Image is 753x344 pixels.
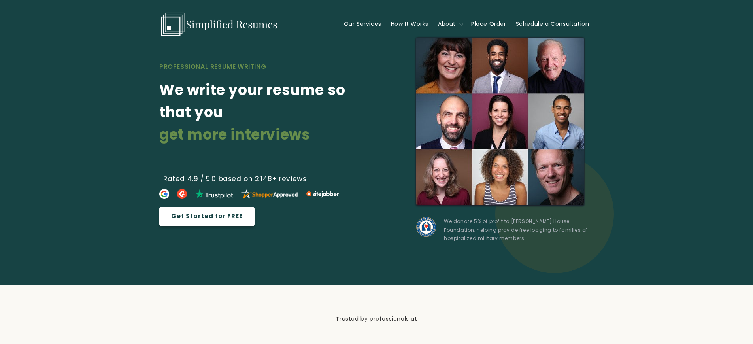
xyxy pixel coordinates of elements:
h2: PROFESSIONAL RESUME WRITING [159,63,357,71]
a: Schedule a Consultation [511,15,594,32]
strong: get more interviews [159,124,310,144]
span: Our Services [344,20,381,27]
a: Simplified Resumes [156,8,281,40]
a: Place Order [466,15,511,32]
span: About [438,20,456,27]
span: Rated 4.9 / 5.0 based on 2.148+ reviews [163,173,306,185]
span: Schedule a Consultation [516,20,589,27]
strong: We write your resume so that you [159,79,345,122]
a: How It Works [386,15,433,32]
a: Get Started for FREE [159,206,255,226]
span: Place Order [471,20,506,27]
span: How It Works [391,20,428,27]
a: Our Services [339,15,386,32]
summary: About [433,15,466,32]
img: Simplified Resumes [159,11,278,37]
p: We donate 5% of profit to [PERSON_NAME] House Foundation, helping provide free lodging to familie... [444,217,588,243]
